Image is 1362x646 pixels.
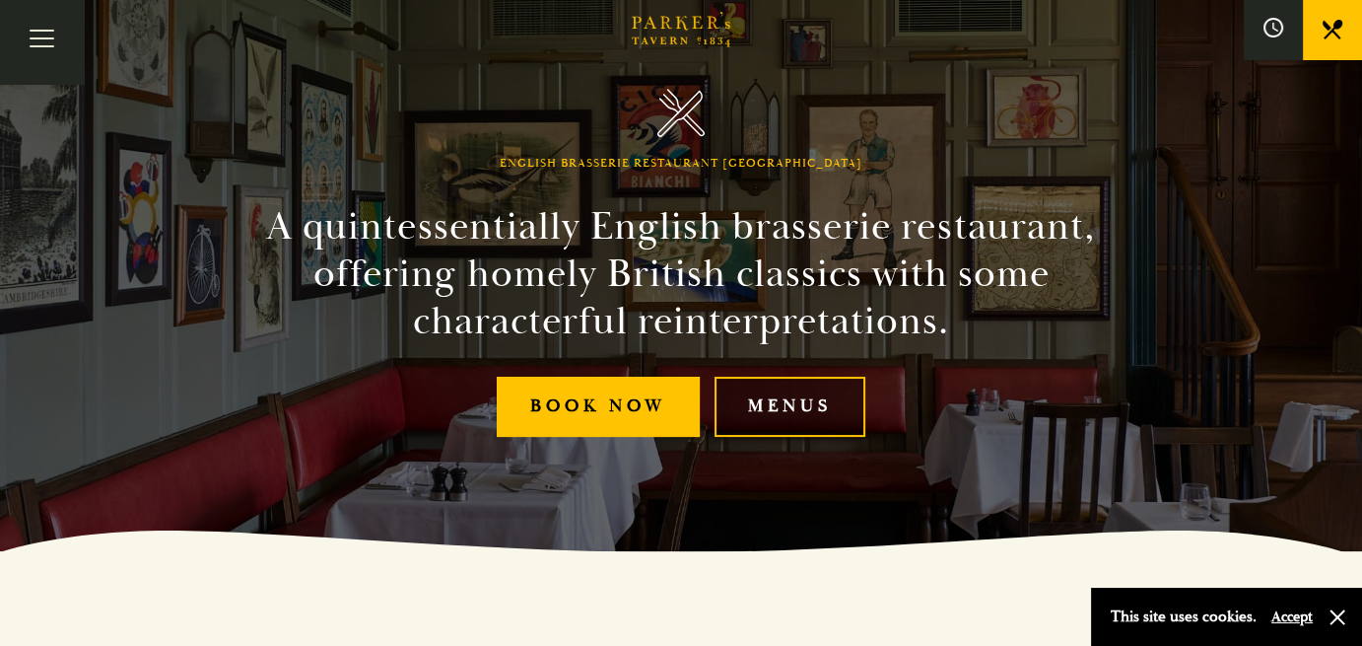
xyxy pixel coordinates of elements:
img: Parker's Tavern Brasserie Cambridge [657,89,706,137]
button: Close and accept [1328,608,1347,627]
a: Book Now [497,377,700,437]
a: Menus [715,377,865,437]
p: This site uses cookies. [1111,603,1257,631]
h2: A quintessentially English brasserie restaurant, offering homely British classics with some chara... [232,203,1130,345]
button: Accept [1271,608,1313,626]
h1: English Brasserie Restaurant [GEOGRAPHIC_DATA] [500,157,862,171]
